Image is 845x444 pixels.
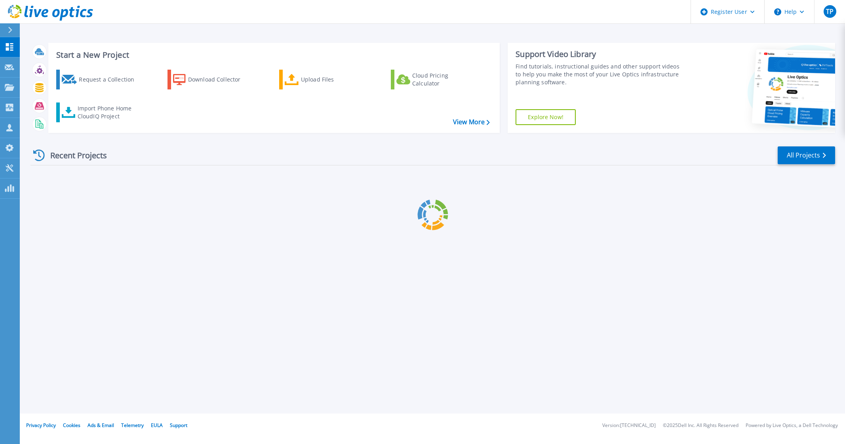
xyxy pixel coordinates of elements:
a: View More [453,118,490,126]
a: All Projects [778,146,835,164]
a: EULA [151,422,163,429]
div: Import Phone Home CloudIQ Project [78,104,139,120]
a: Upload Files [279,70,367,89]
a: Cookies [63,422,80,429]
a: Privacy Policy [26,422,56,429]
li: Powered by Live Optics, a Dell Technology [746,423,838,428]
div: Cloud Pricing Calculator [412,72,476,87]
span: TP [826,8,834,15]
div: Find tutorials, instructional guides and other support videos to help you make the most of your L... [516,63,683,86]
li: Version: [TECHNICAL_ID] [602,423,656,428]
a: Support [170,422,187,429]
a: Cloud Pricing Calculator [391,70,479,89]
a: Download Collector [167,70,256,89]
div: Download Collector [188,72,251,87]
div: Upload Files [301,72,364,87]
li: © 2025 Dell Inc. All Rights Reserved [663,423,738,428]
div: Recent Projects [30,146,118,165]
a: Ads & Email [88,422,114,429]
a: Explore Now! [516,109,576,125]
a: Telemetry [121,422,144,429]
a: Request a Collection [56,70,145,89]
div: Support Video Library [516,49,683,59]
h3: Start a New Project [56,51,489,59]
div: Request a Collection [79,72,142,87]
